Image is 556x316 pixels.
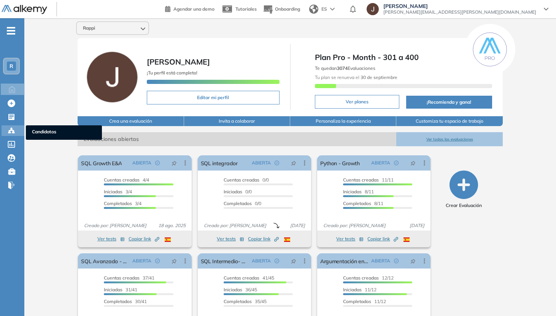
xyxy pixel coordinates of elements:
span: Copiar link [248,235,279,242]
span: Plan Pro - Month - 301 a 400 [315,52,492,63]
span: check-circle [155,259,160,263]
span: [DATE] [287,222,308,229]
span: 11/12 [343,287,376,292]
span: check-circle [394,259,399,263]
button: Invita a colaborar [184,116,290,126]
span: [PERSON_NAME] [147,57,210,66]
span: pushpin [291,160,296,166]
a: SQL Growth E&A [81,155,122,171]
img: arrow [330,8,335,11]
i: - [7,30,15,32]
span: ABIERTA [371,258,390,264]
span: 8/11 [343,189,374,194]
span: Completados [343,299,371,304]
span: 4/4 [104,177,149,183]
a: Agendar una demo [165,4,214,13]
button: pushpin [285,157,302,169]
span: Evaluaciones abiertas [78,132,396,146]
button: ¡Recomienda y gana! [406,96,492,109]
button: Onboarding [263,1,300,17]
span: Iniciadas [343,287,362,292]
span: Iniciadas [343,189,362,194]
button: Ver tests [217,234,244,243]
span: 11/11 [343,177,394,183]
button: Ver planes [315,95,399,109]
span: 3/4 [104,201,141,206]
button: Ver tests [97,234,125,243]
span: [DATE] [407,222,427,229]
span: ¡Tu perfil está completo! [147,70,197,76]
span: pushpin [172,258,177,264]
span: Iniciadas [224,287,242,292]
span: Completados [104,201,132,206]
button: Crear Evaluación [446,171,482,209]
span: Cuentas creadas [224,177,259,183]
button: pushpin [166,255,183,267]
button: pushpin [166,157,183,169]
span: Iniciadas [104,189,122,194]
a: Argumentación en negociaciones [320,253,368,269]
span: Cuentas creadas [104,275,140,281]
button: Editar mi perfil [147,91,279,104]
span: Iniciadas [104,287,122,292]
span: [PERSON_NAME] [383,3,536,9]
span: Tutoriales [235,6,257,12]
img: Foto de perfil [87,52,138,103]
span: Creado por: [PERSON_NAME] [81,222,149,229]
span: 30/41 [104,299,147,304]
button: Crea una evaluación [78,116,184,126]
span: 11/12 [343,299,386,304]
span: Completados [343,201,371,206]
span: 31/41 [104,287,137,292]
button: Copiar link [367,234,398,243]
span: Crear Evaluación [446,202,482,209]
span: Creado por: [PERSON_NAME] [320,222,389,229]
img: ESP [403,237,410,242]
span: ES [321,6,327,13]
span: check-circle [155,161,160,165]
span: Iniciadas [224,189,242,194]
button: Personaliza la experiencia [290,116,396,126]
span: pushpin [410,160,416,166]
span: [PERSON_NAME][EMAIL_ADDRESS][PERSON_NAME][DOMAIN_NAME] [383,9,536,15]
span: Cuentas creadas [104,177,140,183]
span: Copiar link [367,235,398,242]
button: Copiar link [248,234,279,243]
a: SQL Avanzado - Growth [81,253,129,269]
span: Candidatos [32,128,96,137]
span: 0/0 [224,201,261,206]
span: ABIERTA [132,258,151,264]
span: Te quedan Evaluaciones [315,65,375,71]
span: Cuentas creadas [343,177,379,183]
span: Completados [224,201,252,206]
img: world [309,5,318,14]
button: pushpin [405,255,421,267]
span: Creado por: [PERSON_NAME] [201,222,269,229]
b: 3074 [337,65,348,71]
span: check-circle [275,161,279,165]
span: ABIERTA [252,258,271,264]
span: ABIERTA [371,160,390,166]
span: Agendar una demo [173,6,214,12]
img: ESP [165,237,171,242]
a: SQL Intermedio- Growth [201,253,249,269]
img: ESP [284,237,290,242]
span: 0/0 [224,177,269,183]
span: ABIERTA [252,160,271,166]
span: 8/11 [343,201,383,206]
span: pushpin [291,258,296,264]
span: R [10,63,13,69]
span: Completados [104,299,132,304]
span: check-circle [394,161,399,165]
a: SQL integrador [201,155,238,171]
span: Rappi [83,25,95,31]
span: ABIERTA [132,160,151,166]
span: Tu plan se renueva el [315,74,397,80]
span: pushpin [410,258,416,264]
button: Ver tests [336,234,364,243]
span: Onboarding [275,6,300,12]
span: 35/45 [224,299,267,304]
button: Ver todas las evaluaciones [396,132,502,146]
span: 41/45 [224,275,274,281]
span: pushpin [172,160,177,166]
